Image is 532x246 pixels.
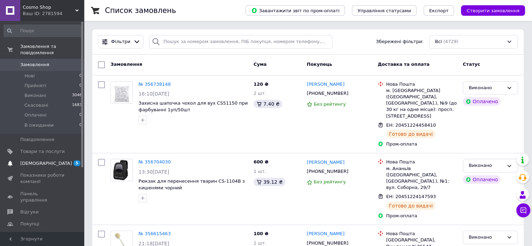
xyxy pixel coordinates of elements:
[357,8,411,13] span: Управління статусами
[72,92,82,99] span: 3046
[463,97,501,106] div: Оплачено
[254,91,266,96] span: 2 шт.
[254,100,282,108] div: 7.40 ₴
[463,62,480,67] span: Статус
[79,122,82,128] span: 0
[254,169,266,174] span: 1 шт.
[307,231,345,237] a: [PERSON_NAME]
[386,231,457,237] div: Нова Пошта
[469,84,504,92] div: Виконано
[111,82,133,103] img: Фото товару
[254,159,269,164] span: 600 ₴
[20,191,65,203] span: Панель управління
[314,179,346,184] span: Без рейтингу
[378,62,430,67] span: Доставка та оплата
[24,122,54,128] span: В ожидании
[307,159,345,166] a: [PERSON_NAME]
[139,231,171,236] a: № 356615463
[20,43,84,56] span: Замовлення та повідомлення
[305,167,350,176] div: [PHONE_NUMBER]
[254,82,269,87] span: 120 ₴
[20,209,38,215] span: Відгуки
[24,83,46,89] span: Прийняті
[73,160,80,166] span: 5
[23,10,84,17] div: Ваш ID: 2781594
[469,234,504,241] div: Виконано
[435,38,442,45] span: Всі
[386,194,436,199] span: ЕН: 20451224147593
[79,73,82,79] span: 0
[24,92,46,99] span: Виконані
[254,62,267,67] span: Cума
[443,39,458,44] span: (4729)
[305,89,350,98] div: [PHONE_NUMBER]
[112,159,132,181] img: Фото товару
[386,202,436,210] div: Готово до видачі
[352,5,417,16] button: Управління статусами
[246,5,345,16] button: Завантажити звіт по пром-оплаті
[24,73,35,79] span: Нові
[20,148,65,155] span: Товари та послуги
[467,8,519,13] span: Створити замовлення
[386,166,457,191] div: м. Ананьїв ([GEOGRAPHIC_DATA], [GEOGRAPHIC_DATA].), №1: вул. Соборна, 29/7
[307,62,332,67] span: Покупець
[314,101,346,107] span: Без рейтингу
[461,5,525,16] button: Створити замовлення
[111,81,133,104] a: Фото товару
[20,160,72,167] span: [DEMOGRAPHIC_DATA]
[429,8,449,13] span: Експорт
[111,38,130,45] span: Фільтри
[20,221,39,227] span: Покупці
[149,35,333,49] input: Пошук за номером замовлення, ПІБ покупця, номером телефону, Email, номером накладної
[139,91,169,97] span: 16:10[DATE]
[79,112,82,118] span: 0
[386,213,457,219] div: Пром-оплата
[386,87,457,119] div: м. [GEOGRAPHIC_DATA] ([GEOGRAPHIC_DATA], [GEOGRAPHIC_DATA].), №9 (до 30 кг на одне місце): просп....
[454,8,525,13] a: Створити замовлення
[469,162,504,169] div: Виконано
[139,169,169,175] span: 13:30[DATE]
[79,83,82,89] span: 0
[139,178,245,190] a: Рюкзак для перенесення тварин CS-1104B з кишенями чорний
[386,130,436,138] div: Готово до видачі
[254,240,266,246] span: 1 шт.
[3,24,83,37] input: Пошук
[516,203,530,217] button: Чат з покупцем
[24,102,48,108] span: Скасовані
[23,4,75,10] span: Cosmo Shop
[376,38,424,45] span: Збережені фільтри:
[111,62,142,67] span: Замовлення
[111,159,133,181] a: Фото товару
[386,81,457,87] div: Нова Пошта
[72,102,82,108] span: 1683
[386,122,436,128] span: ЕН: 20451224458410
[139,100,248,112] a: Захисна шапочка чохол для вух CS51150 при фарбуванні 1уп/50шт
[251,7,339,14] span: Завантажити звіт по пром-оплаті
[24,112,47,118] span: Оплачені
[386,141,457,147] div: Пром-оплата
[139,159,171,164] a: № 356704030
[20,136,54,143] span: Повідомлення
[463,175,501,184] div: Оплачено
[424,5,454,16] button: Експорт
[139,82,171,87] a: № 356738148
[20,172,65,185] span: Показники роботи компанії
[254,231,269,236] span: 100 ₴
[386,159,457,165] div: Нова Пошта
[254,178,285,186] div: 39.12 ₴
[20,62,49,68] span: Замовлення
[307,81,345,88] a: [PERSON_NAME]
[105,6,176,15] h1: Список замовлень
